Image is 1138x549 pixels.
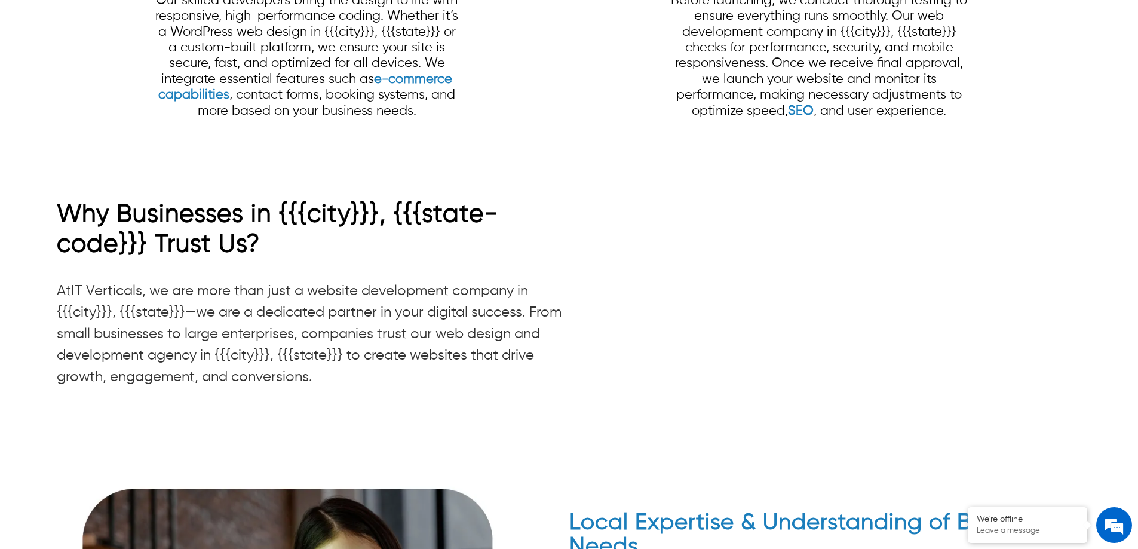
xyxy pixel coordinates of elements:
[175,368,217,384] em: Submit
[57,280,569,388] p: At
[158,73,452,102] a: e-commerce capabilities
[25,151,208,271] span: We are offline. Please leave us a message.
[788,105,814,118] a: SEO
[977,514,1078,525] div: We're offline
[196,6,225,35] div: Minimize live chat window
[94,313,152,321] em: Driven by SalesIQ
[82,314,91,321] img: salesiqlogo_leal7QplfZFryJ6FIlVepeu7OftD7mt8q6exU6-34PB8prfIgodN67KcxXM9Y7JQ_.png
[6,326,228,368] textarea: Type your message and click 'Submit'
[977,526,1078,536] p: Leave a message
[62,67,201,82] div: Leave a message
[57,284,562,384] span: IT Verticals, we are more than just a website development company in {{{city}}}, {{{state}}}—we a...
[20,72,50,78] img: logo_Zg8I0qSkbAqR2WFHt3p6CTuqpyXMFPubPcD2OT02zFN43Cy9FUNNG3NEPhM_Q1qe_.png
[57,202,498,257] strong: Why Businesses in {{{city}}}, {{{state-code}}} Trust Us?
